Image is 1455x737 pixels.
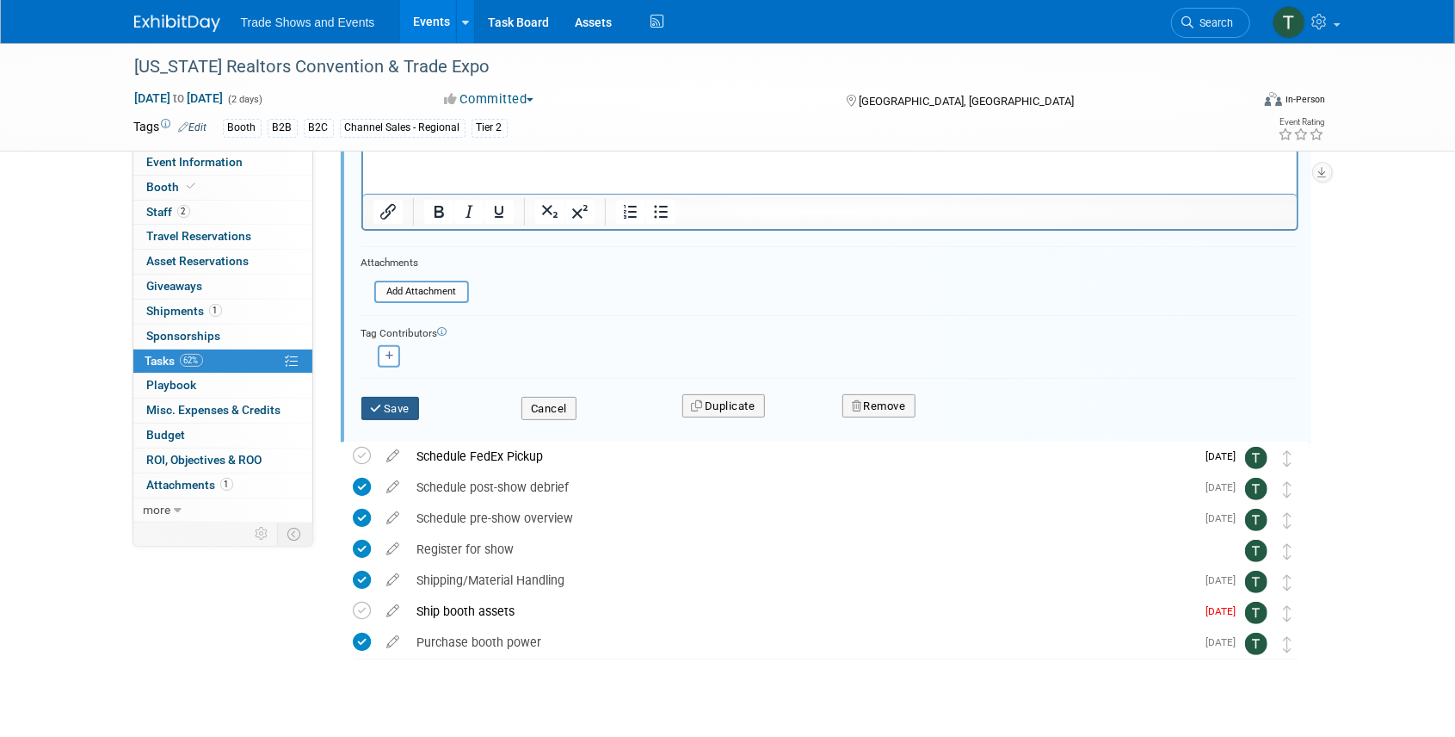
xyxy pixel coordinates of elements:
div: Event Rating [1278,118,1324,127]
iframe: Rich Text Area [363,146,1297,194]
img: Tiff Wagner [1245,571,1267,593]
button: Superscript [565,200,595,224]
div: Event Format [1149,90,1326,115]
a: edit [379,542,409,557]
a: Event Information [133,151,312,175]
img: Tiff Wagner [1245,509,1267,531]
div: Schedule post-show debrief [409,473,1196,502]
span: to [171,91,188,105]
div: Register for show [409,535,1211,564]
i: Move task [1284,605,1292,622]
a: edit [379,635,409,650]
span: Sponsorships [147,329,221,343]
a: edit [379,511,409,526]
button: Numbered list [616,200,645,224]
span: Search [1194,16,1234,29]
img: Tiff Wagner [1273,6,1305,39]
span: 1 [220,478,233,491]
a: Asset Reservations [133,250,312,274]
button: Bullet list [646,200,675,224]
span: Playbook [147,378,197,392]
span: ROI, Objectives & ROO [147,453,262,467]
div: Tier 2 [472,119,508,137]
img: ExhibitDay [134,15,220,32]
div: Schedule FedEx Pickup [409,442,1196,471]
span: Tasks [145,354,203,368]
i: Move task [1284,543,1292,560]
span: Travel Reservations [147,229,252,243]
div: Schedule pre-show overview [409,504,1196,533]
div: In-Person [1285,93,1325,106]
i: Move task [1284,450,1292,467]
img: Tiff Wagner [1245,540,1267,562]
a: Attachments1 [133,474,312,498]
button: Save [361,397,420,421]
i: Move task [1284,481,1292,498]
span: more [144,503,171,517]
span: Budget [147,428,186,442]
i: Move task [1284,636,1292,653]
img: Tiff Wagner [1245,478,1267,500]
a: ROI, Objectives & ROO [133,449,312,473]
span: Giveaways [147,279,203,293]
i: Move task [1284,574,1292,591]
a: edit [379,480,409,495]
a: Staff2 [133,201,312,225]
a: Search [1171,8,1250,38]
a: edit [379,573,409,588]
img: Tiff Wagner [1245,633,1267,655]
button: Underline [484,200,514,224]
div: Ship booth assets [409,597,1196,626]
td: Toggle Event Tabs [277,523,312,545]
a: Misc. Expenses & Credits [133,399,312,423]
i: Move task [1284,512,1292,529]
span: (2 days) [227,94,263,105]
span: Shipments [147,304,222,318]
div: Channel Sales - Regional [340,119,465,137]
a: Giveaways [133,275,312,299]
a: Booth [133,176,312,200]
span: [GEOGRAPHIC_DATA], [GEOGRAPHIC_DATA] [859,95,1074,108]
div: B2C [304,119,334,137]
a: Sponsorships [133,325,312,349]
i: Booth reservation complete [188,182,196,191]
span: Event Information [147,155,244,169]
button: Italic [454,200,484,224]
a: more [133,499,312,523]
img: Format-Inperson.png [1265,92,1282,106]
div: [US_STATE] Realtors Convention & Trade Expo [129,52,1224,83]
span: [DATE] [1206,512,1245,524]
img: Tiff Wagner [1245,602,1267,624]
span: 1 [209,304,222,317]
span: Misc. Expenses & Credits [147,403,281,417]
span: [DATE] [1206,636,1245,648]
button: Committed [438,90,540,108]
span: Attachments [147,478,233,492]
span: Booth [147,180,200,194]
button: Bold [424,200,453,224]
button: Subscript [535,200,564,224]
div: B2B [268,119,298,137]
span: Staff [147,205,190,219]
button: Cancel [521,397,576,421]
a: Tasks62% [133,350,312,374]
img: Tiff Wagner [1245,447,1267,469]
span: Trade Shows and Events [241,15,375,29]
span: [DATE] [1206,605,1245,617]
a: edit [379,449,409,464]
div: Purchase booth power [409,628,1196,657]
div: Attachments [361,256,469,270]
a: Shipments1 [133,300,312,324]
span: 62% [180,354,203,367]
span: [DATE] [1206,574,1245,586]
td: Personalize Event Tab Strip [248,523,278,545]
td: Tags [134,118,207,138]
a: Budget [133,424,312,448]
span: [DATE] [DATE] [134,90,225,106]
a: Edit [179,121,207,133]
button: Duplicate [682,394,765,418]
a: edit [379,604,409,619]
a: Playbook [133,374,312,398]
div: Booth [223,119,262,137]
